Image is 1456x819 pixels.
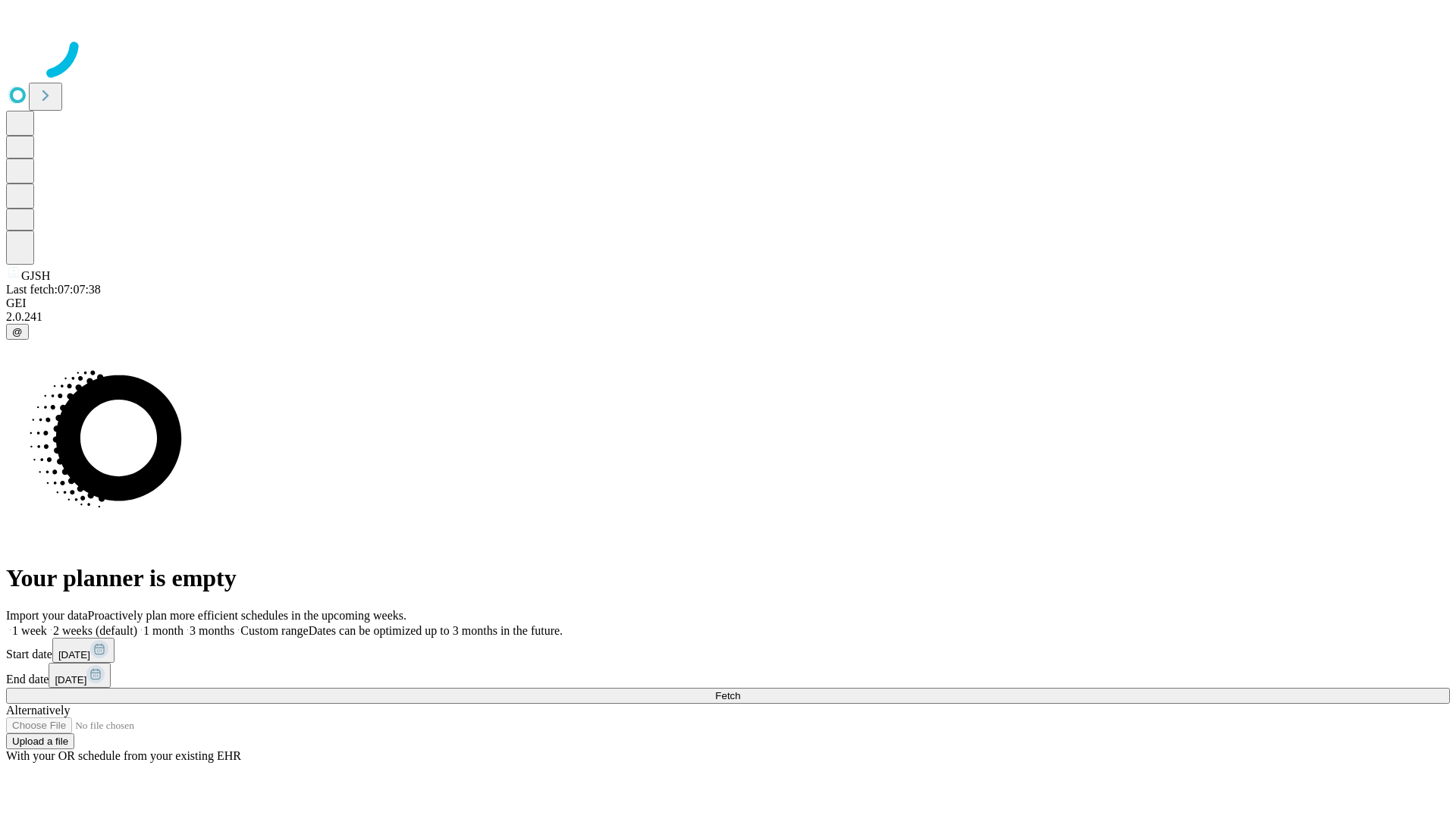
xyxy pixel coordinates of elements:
[6,609,88,622] span: Import your data
[6,733,74,749] button: Upload a file
[6,688,1450,704] button: Fetch
[49,663,111,688] button: [DATE]
[715,690,740,701] span: Fetch
[6,297,1450,310] div: GEI
[55,674,86,686] span: [DATE]
[58,649,90,661] span: [DATE]
[6,749,241,762] span: With your OR schedule from your existing EHR
[240,624,308,637] span: Custom range
[6,283,101,296] span: Last fetch: 07:07:38
[6,310,1450,324] div: 2.0.241
[6,663,1450,688] div: End date
[6,324,29,340] button: @
[309,624,563,637] span: Dates can be optimized up to 3 months in the future.
[21,269,50,282] span: GJSH
[12,624,47,637] span: 1 week
[53,624,137,637] span: 2 weeks (default)
[6,638,1450,663] div: Start date
[6,564,1450,592] h1: Your planner is empty
[12,326,23,337] span: @
[6,704,70,717] span: Alternatively
[143,624,184,637] span: 1 month
[52,638,115,663] button: [DATE]
[88,609,406,622] span: Proactively plan more efficient schedules in the upcoming weeks.
[190,624,234,637] span: 3 months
